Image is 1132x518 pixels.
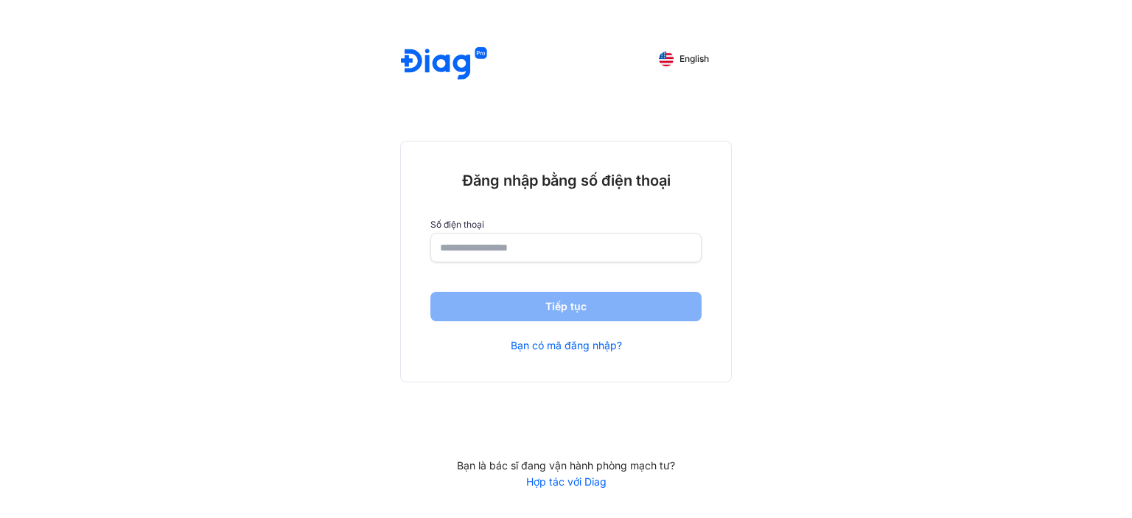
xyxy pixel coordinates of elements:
[401,47,487,82] img: logo
[400,459,732,472] div: Bạn là bác sĩ đang vận hành phòng mạch tư?
[659,52,674,66] img: English
[430,171,702,190] div: Đăng nhập bằng số điện thoại
[511,339,622,352] a: Bạn có mã đăng nhập?
[430,292,702,321] button: Tiếp tục
[649,47,719,71] button: English
[679,54,709,64] span: English
[400,475,732,489] a: Hợp tác với Diag
[430,220,702,230] label: Số điện thoại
